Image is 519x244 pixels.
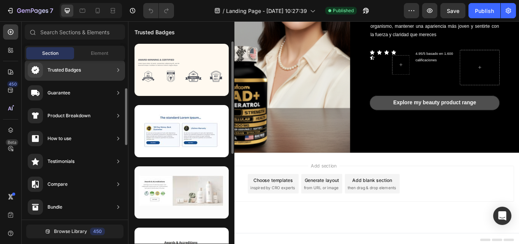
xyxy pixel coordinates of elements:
div: Trusted Badges [47,66,81,74]
div: Open Intercom Messenger [493,207,511,225]
span: then drag & drop elements [256,191,312,198]
div: 450 [7,81,18,87]
span: inspired by CRO experts [142,191,195,198]
div: Add blank section [261,182,308,190]
span: Add section [210,164,246,172]
div: Beta [6,139,18,145]
button: 7 [3,3,57,18]
span: Section [42,50,59,57]
div: Choose templates [146,182,192,190]
div: Compare [47,180,68,188]
div: Guarantee [47,89,70,97]
div: Bundle [47,203,62,211]
span: from URL or image [205,191,245,198]
span: / [223,7,225,15]
div: Generate layout [206,182,246,190]
button: Explore my beauty product range [282,87,433,104]
div: Product Breakdown [47,112,90,120]
button: Browse Library450 [26,225,123,238]
iframe: Design area [128,21,519,244]
div: 450 [90,228,105,235]
div: Explore my beauty product range [309,91,406,99]
div: Undo/Redo [143,3,174,18]
div: Publish [475,7,494,15]
span: Landing Page - [DATE] 10:27:39 [226,7,307,15]
button: Publish [468,3,500,18]
span: Save [447,8,459,14]
span: Browse Library [54,228,87,235]
input: Search Sections & Elements [25,24,125,40]
span: Element [91,50,108,57]
button: Save [440,3,465,18]
p: 4.95/5 basado en 1.600 calificaciones [335,34,380,49]
span: Published [333,7,354,14]
p: 7 [50,6,53,15]
div: How to use [47,135,71,142]
div: Testimonials [47,158,74,165]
